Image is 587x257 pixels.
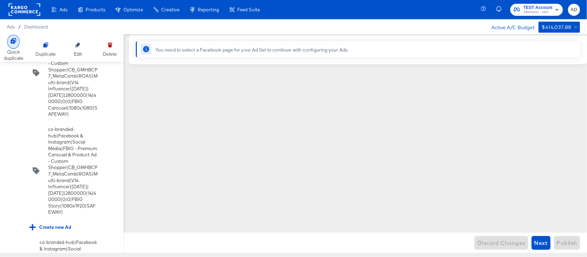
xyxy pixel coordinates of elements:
span: AD [571,6,577,14]
div: Quick duplicate [4,35,23,62]
button: AD [568,4,580,16]
div: Edit [72,51,84,57]
div: co-branded-hub|Facebook & Instagram|Social Media|FBIG - Premium Carousel & Product Ad - Custom Sh... [7,25,117,121]
div: Create new Ad [24,221,117,234]
div: co-branded-hub|Facebook & Instagram|Social Media|FBIG - Premium Carousel & Product Ad - Custom Sh... [48,126,98,215]
button: TEST AccountAlbertsons - AMC [510,4,563,16]
span: Creative [161,7,180,12]
span: Albertsons - AMC [523,10,553,15]
span: Products [86,7,105,12]
button: $414,037.88 [539,22,580,33]
span: TEST Account [523,4,553,11]
div: Delete [103,51,117,57]
div: Active A/C Budget [485,22,535,32]
div: Duplicate [35,51,56,57]
div: co-branded-hub|Facebook & Instagram|Social Media|FBIG - Premium Carousel & Product Ad - Custom Sh... [7,123,117,219]
a: Dashboard [24,24,48,30]
div: Delete [103,39,117,57]
div: You need to select a Facebook page for your Ad Set to continue with configuring your Ads. [155,47,349,53]
span: Next [534,238,548,248]
div: Edit [72,39,84,57]
div: Duplicate [35,39,56,57]
span: Ads [59,7,67,12]
span: Ads [7,24,15,30]
button: Next [532,236,551,250]
span: / [15,24,24,30]
div: Create new Ad [29,224,71,231]
div: $414,037.88 [542,23,572,32]
span: Reporting [198,7,219,12]
span: Feed Suite [237,7,260,12]
div: Quick duplicate [4,49,23,62]
span: Optimize [123,7,143,12]
div: co-branded-hub|Facebook & Instagram|Social Media|FBIG - Premium Carousel & Product Ad - Custom Sh... [48,28,98,118]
